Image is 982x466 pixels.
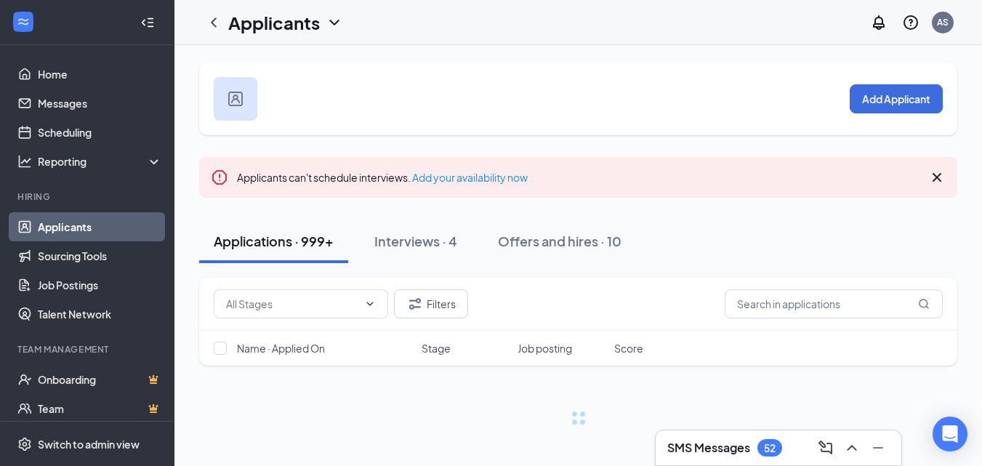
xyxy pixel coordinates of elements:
a: Sourcing Tools [38,241,162,270]
div: 52 [764,442,776,454]
a: TeamCrown [38,394,162,423]
button: Add Applicant [850,84,943,113]
button: Minimize [866,436,890,459]
svg: MagnifyingGlass [918,298,930,310]
input: Search in applications [725,289,943,318]
div: Hiring [17,190,159,203]
div: Offers and hires · 10 [498,232,621,250]
svg: Minimize [869,439,887,457]
svg: ChevronUp [843,439,861,457]
div: Switch to admin view [38,437,140,451]
a: Home [38,60,162,89]
h1: Applicants [228,10,320,35]
button: ChevronUp [840,436,864,459]
div: Interviews · 4 [374,232,457,250]
svg: Analysis [17,154,32,169]
svg: ChevronDown [326,14,343,31]
svg: QuestionInfo [902,14,919,31]
svg: Cross [928,169,946,186]
span: Score [614,341,643,355]
svg: ChevronDown [364,298,376,310]
svg: ComposeMessage [817,439,834,457]
h3: SMS Messages [667,440,750,456]
button: Filter Filters [394,289,468,318]
span: Applicants can't schedule interviews. [237,171,528,184]
a: Scheduling [38,118,162,147]
span: Job posting [518,341,572,355]
a: Messages [38,89,162,118]
a: Talent Network [38,300,162,329]
button: ComposeMessage [814,436,837,459]
input: All Stages [226,296,358,312]
svg: Error [211,169,228,186]
a: Applicants [38,212,162,241]
div: Team Management [17,343,159,355]
div: Applications · 999+ [214,232,334,250]
img: user icon [228,92,243,106]
a: Add your availability now [412,171,528,184]
svg: Settings [17,437,32,451]
span: Name · Applied On [237,341,325,355]
a: Job Postings [38,270,162,300]
svg: ChevronLeft [205,14,222,31]
div: AS [937,16,949,28]
svg: Notifications [870,14,888,31]
svg: Filter [406,295,424,313]
svg: WorkstreamLogo [16,15,31,29]
div: Reporting [38,154,163,169]
svg: Collapse [140,15,155,30]
span: Stage [422,341,451,355]
div: Open Intercom Messenger [933,417,967,451]
a: OnboardingCrown [38,365,162,394]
